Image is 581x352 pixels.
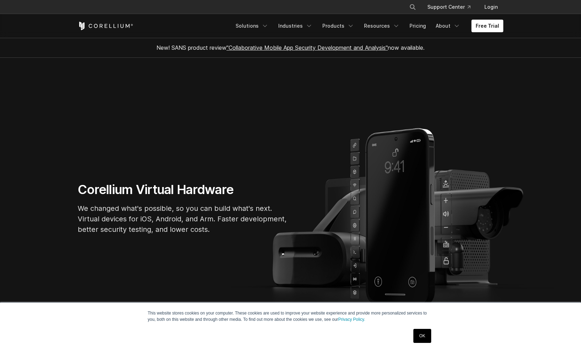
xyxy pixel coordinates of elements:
[432,20,464,32] a: About
[360,20,404,32] a: Resources
[479,1,503,13] a: Login
[405,20,430,32] a: Pricing
[406,1,419,13] button: Search
[78,182,288,198] h1: Corellium Virtual Hardware
[413,329,431,343] a: OK
[318,20,358,32] a: Products
[78,203,288,235] p: We changed what's possible, so you can build what's next. Virtual devices for iOS, Android, and A...
[226,44,388,51] a: "Collaborative Mobile App Security Development and Analysis"
[422,1,476,13] a: Support Center
[156,44,425,51] span: New! SANS product review now available.
[401,1,503,13] div: Navigation Menu
[274,20,317,32] a: Industries
[231,20,503,32] div: Navigation Menu
[231,20,273,32] a: Solutions
[338,317,365,322] a: Privacy Policy.
[471,20,503,32] a: Free Trial
[148,310,433,323] p: This website stores cookies on your computer. These cookies are used to improve your website expe...
[78,22,133,30] a: Corellium Home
